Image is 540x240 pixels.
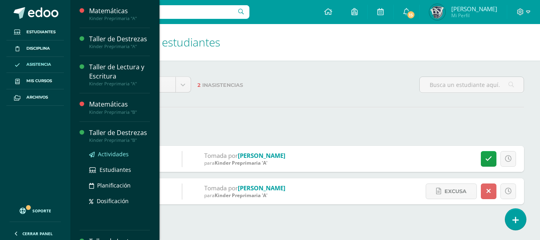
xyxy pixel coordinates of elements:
[26,45,50,52] span: Disciplina
[97,197,129,205] span: Dosificación
[197,82,201,88] span: 2
[89,128,150,143] a: Taller de DestrezasKinder Preprimaria "B"
[89,128,150,137] div: Taller de Destrezas
[89,6,150,16] div: Matemáticas
[10,200,61,220] a: Soporte
[89,34,150,44] div: Taller de Destrezas
[89,44,150,49] div: Kinder Preprimaria "A"
[22,231,53,236] span: Cerrar panel
[89,6,150,21] a: MatemáticasKinder Preprimaria "A"
[444,184,466,199] span: Excusa
[89,181,150,190] a: Planificación
[451,5,497,13] span: [PERSON_NAME]
[215,159,267,166] span: Kinder Preprimaria 'A'
[89,100,150,115] a: MatemáticasKinder Preprimaria "B"
[97,182,131,189] span: Planificación
[420,77,524,93] input: Busca un estudiante aquí...
[89,16,150,21] div: Kinder Preprimaria "A"
[202,82,243,88] span: Inasistencias
[32,208,51,214] span: Soporte
[86,123,524,139] label: Tomadas por mi
[204,192,285,199] div: para
[89,196,150,206] a: Dosificación
[26,78,52,84] span: Mis cursos
[204,184,238,192] span: Tomada por
[238,184,285,192] a: [PERSON_NAME]
[451,12,497,19] span: Mi Perfil
[406,10,415,19] span: 15
[204,151,238,159] span: Tomada por
[215,192,267,199] span: Kinder Preprimaria 'A'
[86,211,524,227] label: Tomadas en mi área
[6,73,64,89] a: Mis cursos
[89,100,150,109] div: Matemáticas
[6,89,64,106] a: Archivos
[89,165,150,174] a: Estudiantes
[89,63,150,87] a: Taller de Lectura y EscrituraKinder Preprimaria "A"
[76,5,249,19] input: Busca un usuario...
[26,29,56,35] span: Estudiantes
[238,151,285,159] a: [PERSON_NAME]
[89,149,150,159] a: Actividades
[89,63,150,81] div: Taller de Lectura y Escritura
[6,24,64,40] a: Estudiantes
[100,166,131,173] span: Estudiantes
[89,137,150,143] div: Kinder Preprimaria "B"
[89,81,150,87] div: Kinder Preprimaria "A"
[89,109,150,115] div: Kinder Preprimaria "B"
[204,159,285,166] div: para
[429,4,445,20] img: 3fd003597c13ba8f79d60c6ace793a6e.png
[89,34,150,49] a: Taller de DestrezasKinder Preprimaria "A"
[26,94,48,101] span: Archivos
[6,57,64,73] a: Asistencia
[26,61,51,68] span: Asistencia
[6,40,64,57] a: Disciplina
[426,184,477,199] a: Excusa
[98,150,129,158] span: Actividades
